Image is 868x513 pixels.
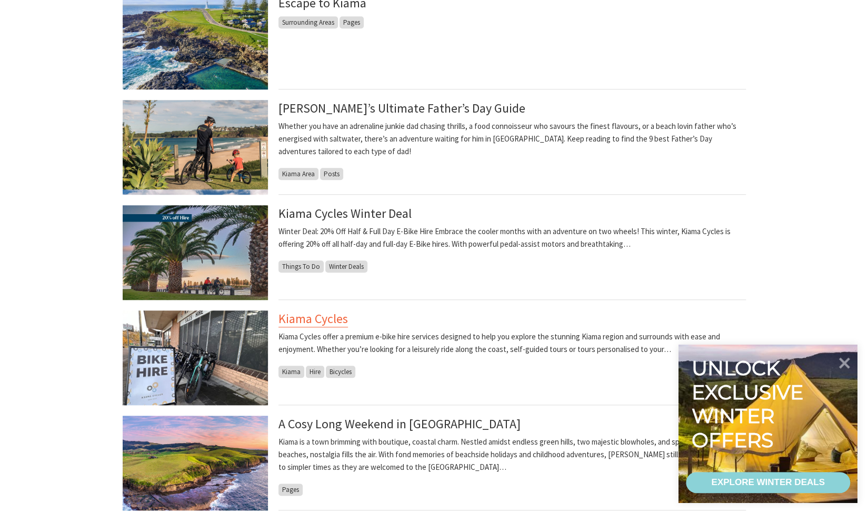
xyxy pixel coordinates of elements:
a: A Cosy Long Weekend in [GEOGRAPHIC_DATA] [278,416,521,432]
img: Gerringong sunrise Kiama Coast Walk [123,416,268,510]
span: Posts [320,168,343,180]
p: Whether you have an adrenaline junkie dad chasing thrills, a food connoisseur who savours the fin... [278,120,746,158]
a: Kiama Cycles Winter Deal [278,205,412,222]
span: Kiama Area [278,168,318,180]
span: Surrounding Areas [278,16,338,28]
a: [PERSON_NAME]’s Ultimate Father’s Day Guide [278,100,525,116]
span: Hire [306,366,324,378]
span: Kiama [278,366,304,378]
p: Kiama Cycles offer a premium e-bike hire services designed to help you explore the stunning Kiama... [278,330,746,356]
span: Bicycles [326,366,355,378]
img: E-Bike Hire Kiama [123,310,268,405]
div: EXPLORE WINTER DEALS [711,472,824,493]
span: Pages [340,16,364,28]
div: Unlock exclusive winter offers [692,356,808,452]
a: EXPLORE WINTER DEALS [686,472,850,493]
p: Kiama is a town brimming with boutique, coastal charm. Nestled amidst endless green hills, two ma... [278,436,746,474]
span: Pages [278,484,303,496]
span: Things To Do [278,260,324,273]
p: Winter Deal: 20% Off Half & Full Day E-Bike Hire Embrace the cooler months with an adventure on t... [278,225,746,250]
span: Winter Deals [325,260,367,273]
a: Kiama Cycles [278,310,348,327]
